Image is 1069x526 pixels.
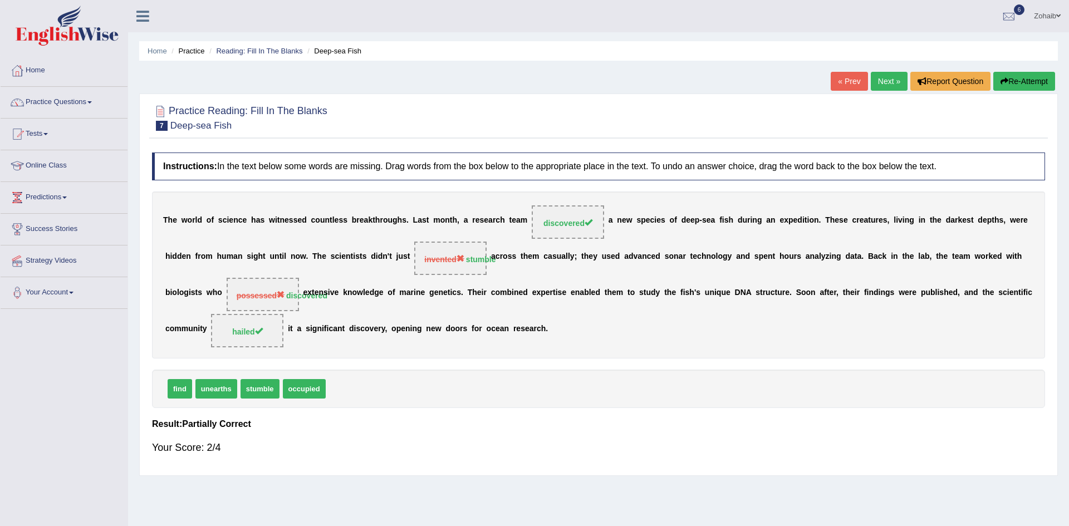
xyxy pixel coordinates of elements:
[457,215,459,224] b: ,
[172,252,177,260] b: d
[170,252,172,260] b: i
[243,215,247,224] b: e
[277,215,280,224] b: t
[864,215,869,224] b: a
[736,252,741,260] b: a
[593,252,597,260] b: y
[797,215,802,224] b: d
[343,215,347,224] b: s
[500,252,503,260] b: r
[584,252,589,260] b: h
[148,47,167,55] a: Home
[766,215,771,224] b: a
[270,252,275,260] b: u
[839,215,844,224] b: s
[993,72,1055,91] button: Re-Attempt
[711,215,715,224] b: a
[322,252,326,260] b: e
[238,252,243,260] b: n
[233,215,238,224] b: n
[950,215,955,224] b: a
[238,215,243,224] b: c
[317,252,322,260] b: h
[464,215,468,224] b: a
[609,215,613,224] b: a
[718,252,723,260] b: o
[491,252,496,260] b: a
[946,215,951,224] b: d
[702,252,707,260] b: h
[670,215,675,224] b: o
[809,215,814,224] b: o
[674,252,679,260] b: n
[247,252,251,260] b: s
[170,120,232,131] small: Deep-sea Fish
[679,252,683,260] b: a
[195,252,198,260] b: f
[493,215,496,224] b: r
[279,215,285,224] b: n
[152,103,327,131] h2: Practice Reading: Fill In The Blanks
[198,252,200,260] b: r
[532,252,539,260] b: m
[195,215,198,224] b: l
[398,215,403,224] b: h
[741,252,746,260] b: n
[724,215,729,224] b: s
[898,215,903,224] b: v
[360,215,364,224] b: e
[1021,215,1023,224] b: r
[552,252,557,260] b: s
[274,252,279,260] b: n
[433,215,440,224] b: m
[707,215,711,224] b: e
[844,215,848,224] b: e
[263,252,266,260] b: t
[903,215,905,224] b: i
[182,215,188,224] b: w
[750,215,752,224] b: i
[568,252,570,260] b: l
[624,252,629,260] b: a
[606,252,611,260] b: s
[253,252,258,260] b: g
[773,252,776,260] b: t
[293,215,298,224] b: s
[450,215,453,224] b: t
[994,215,999,224] b: h
[919,215,921,224] b: i
[393,215,398,224] b: g
[784,215,788,224] b: x
[711,252,716,260] b: o
[807,215,809,224] b: i
[983,215,987,224] b: e
[830,215,835,224] b: h
[814,215,819,224] b: n
[933,215,938,224] b: h
[295,252,300,260] b: o
[402,215,406,224] b: s
[570,252,575,260] b: y
[426,215,429,224] b: t
[805,215,807,224] b: t
[784,252,790,260] b: o
[368,215,372,224] b: k
[819,215,821,224] b: .
[955,215,958,224] b: r
[871,72,908,91] a: Next »
[876,215,879,224] b: r
[967,215,971,224] b: s
[508,252,512,260] b: s
[418,215,422,224] b: a
[532,205,604,239] span: Drop target
[331,252,335,260] b: s
[557,252,562,260] b: u
[182,252,186,260] b: e
[752,215,757,224] b: n
[472,215,475,224] b: r
[383,215,388,224] b: o
[398,252,403,260] b: u
[496,215,500,224] b: c
[227,252,233,260] b: m
[163,215,168,224] b: T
